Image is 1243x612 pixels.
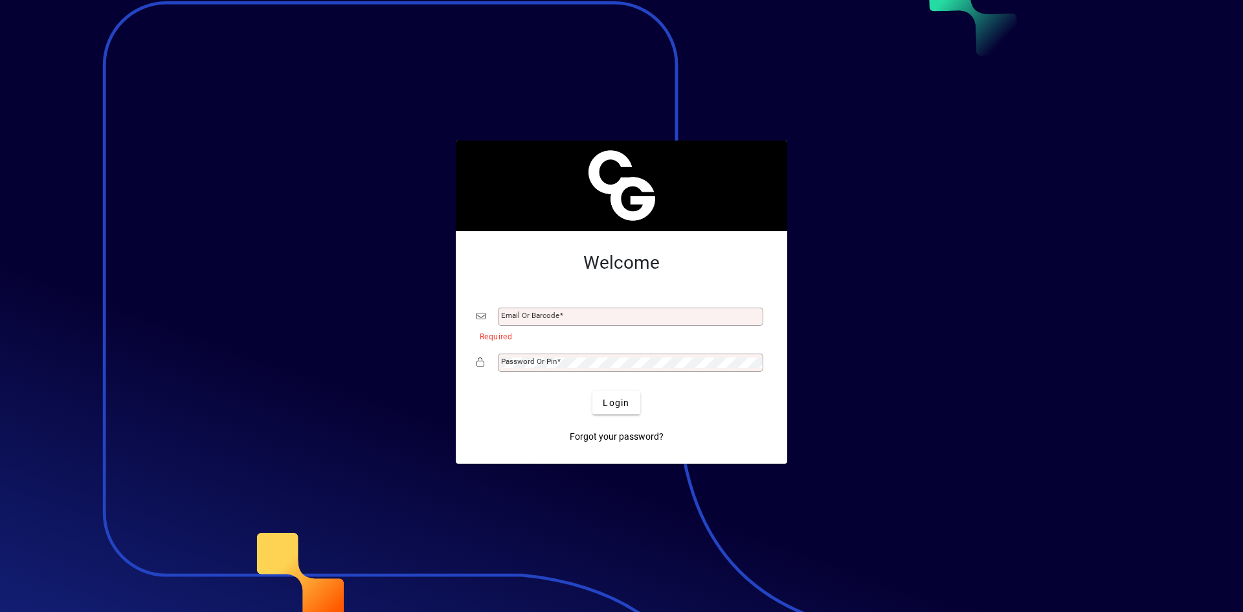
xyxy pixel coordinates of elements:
a: Forgot your password? [565,425,669,448]
mat-label: Password or Pin [501,357,557,366]
h2: Welcome [476,252,767,274]
span: Forgot your password? [570,430,664,444]
mat-error: Required [480,329,756,343]
span: Login [603,396,629,410]
mat-label: Email or Barcode [501,311,559,320]
button: Login [592,391,640,414]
